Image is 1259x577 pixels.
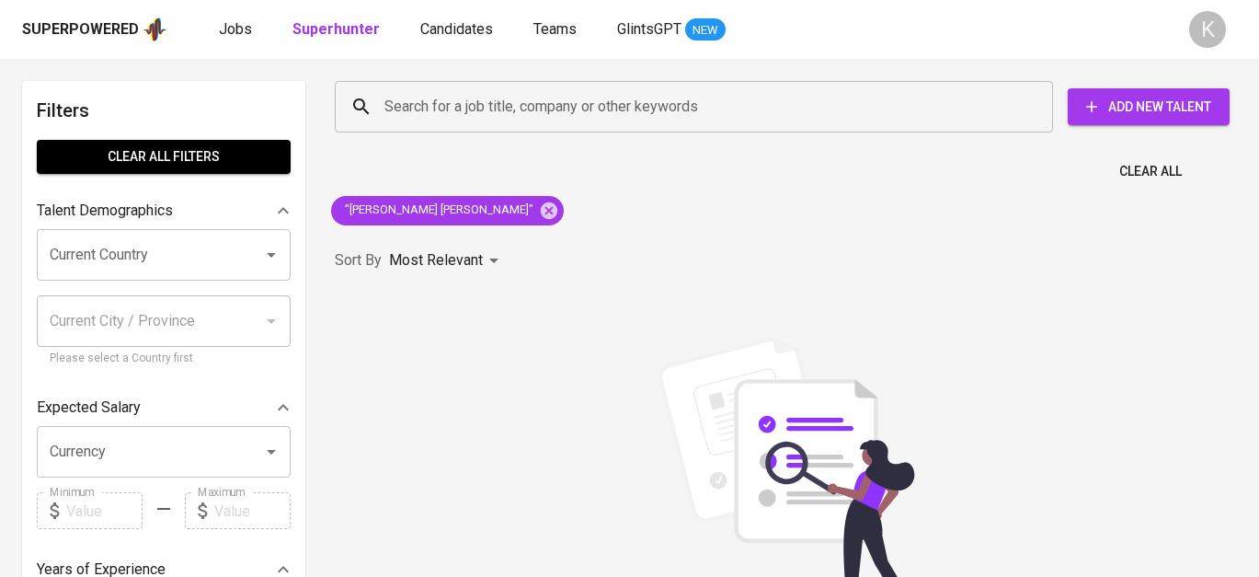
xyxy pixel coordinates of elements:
[1189,11,1226,48] div: K
[37,389,291,426] div: Expected Salary
[685,21,726,40] span: NEW
[292,18,383,41] a: Superhunter
[292,20,380,38] b: Superhunter
[617,18,726,41] a: GlintsGPT NEW
[389,249,483,271] p: Most Relevant
[331,196,564,225] div: "[PERSON_NAME] [PERSON_NAME]"
[22,19,139,40] div: Superpowered
[214,492,291,529] input: Value
[22,16,167,43] a: Superpoweredapp logo
[335,249,382,271] p: Sort By
[52,145,276,168] span: Clear All filters
[37,200,173,222] p: Talent Demographics
[533,20,577,38] span: Teams
[1068,88,1230,125] button: Add New Talent
[37,96,291,125] h6: Filters
[37,397,141,419] p: Expected Salary
[1119,160,1182,183] span: Clear All
[420,20,493,38] span: Candidates
[37,140,291,174] button: Clear All filters
[533,18,580,41] a: Teams
[389,244,505,278] div: Most Relevant
[1112,155,1189,189] button: Clear All
[617,20,681,38] span: GlintsGPT
[331,202,544,219] span: "[PERSON_NAME] [PERSON_NAME]"
[1082,96,1215,119] span: Add New Talent
[219,18,256,41] a: Jobs
[66,492,143,529] input: Value
[219,20,252,38] span: Jobs
[50,350,278,368] p: Please select a Country first
[258,439,284,465] button: Open
[37,192,291,229] div: Talent Demographics
[143,16,167,43] img: app logo
[420,18,497,41] a: Candidates
[258,242,284,268] button: Open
